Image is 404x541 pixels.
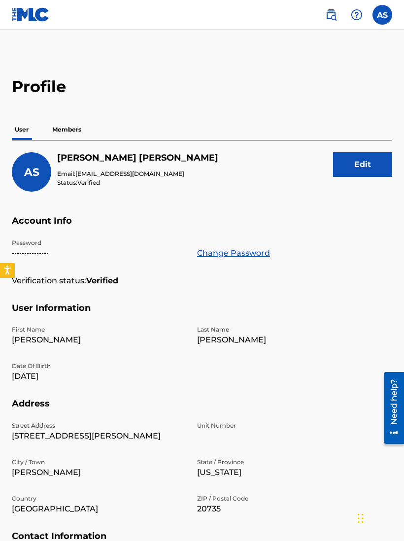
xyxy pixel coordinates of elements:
button: Edit [333,152,392,177]
p: Verification status: [12,275,86,287]
p: [US_STATE] [197,467,370,478]
p: Date Of Birth [12,362,185,371]
iframe: Resource Center [376,368,404,449]
h5: Address [12,398,392,421]
p: Street Address [12,421,185,430]
p: [PERSON_NAME] [12,334,185,346]
p: [PERSON_NAME] [12,467,185,478]
p: Country [12,494,185,503]
p: City / Town [12,458,185,467]
span: [EMAIL_ADDRESS][DOMAIN_NAME] [75,170,184,177]
p: Last Name [197,325,370,334]
a: Change Password [197,247,270,259]
h5: Alberto Simmons [57,152,218,164]
div: Help [347,5,367,25]
iframe: Chat Widget [355,494,404,541]
div: User Menu [372,5,392,25]
span: Verified [77,179,100,186]
img: search [325,9,337,21]
a: Public Search [321,5,341,25]
p: [DATE] [12,371,185,382]
p: State / Province [197,458,370,467]
h5: User Information [12,303,392,326]
p: ZIP / Postal Code [197,494,370,503]
h5: Account Info [12,215,392,238]
img: MLC Logo [12,7,50,22]
p: Unit Number [197,421,370,430]
p: ••••••••••••••• [12,247,185,259]
p: Status: [57,178,218,187]
p: User [12,119,32,140]
p: 20735 [197,503,370,515]
span: AS [24,166,39,179]
strong: Verified [86,275,118,287]
p: [GEOGRAPHIC_DATA] [12,503,185,515]
img: help [351,9,363,21]
p: Email: [57,169,218,178]
h2: Profile [12,77,392,97]
p: Members [49,119,84,140]
p: [STREET_ADDRESS][PERSON_NAME] [12,430,185,442]
p: Password [12,238,185,247]
p: First Name [12,325,185,334]
div: Drag [358,504,364,533]
p: [PERSON_NAME] [197,334,370,346]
